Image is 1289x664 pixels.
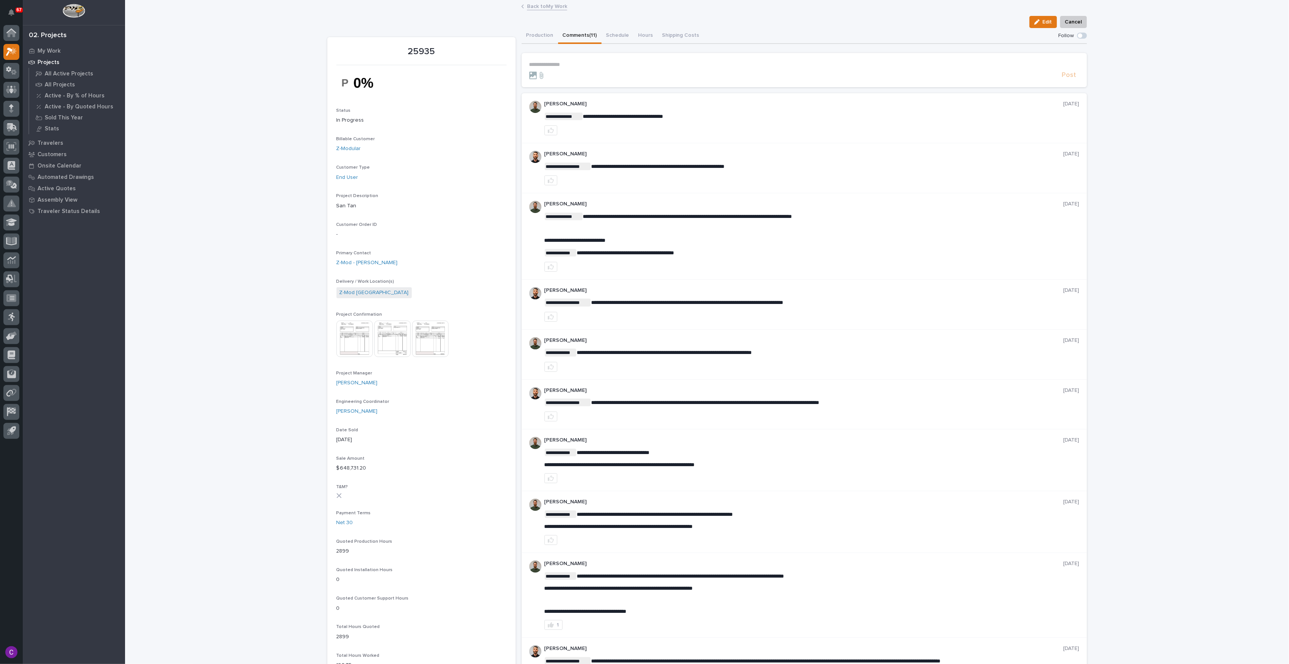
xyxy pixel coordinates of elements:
span: Project Description [336,194,379,198]
a: [PERSON_NAME] [336,379,378,387]
p: Projects [38,59,59,66]
button: like this post [544,175,557,185]
button: Cancel [1060,16,1087,28]
p: [PERSON_NAME] [544,499,1064,505]
p: [PERSON_NAME] [544,437,1064,443]
p: [DATE] [1064,151,1079,157]
a: Automated Drawings [23,171,125,183]
span: Customer Order ID [336,222,377,227]
p: Active - By % of Hours [45,92,105,99]
span: Quoted Installation Hours [336,568,393,572]
a: Z-Modular [336,145,361,153]
p: Travelers [38,140,63,147]
p: Active Quotes [38,185,76,192]
span: Status [336,108,351,113]
p: [PERSON_NAME] [544,387,1064,394]
button: Shipping Costs [658,28,704,44]
button: like this post [544,125,557,135]
button: like this post [544,535,557,545]
button: Schedule [602,28,634,44]
img: AGNmyxaji213nCK4JzPdPN3H3CMBhXDSA2tJ_sy3UIa5=s96-c [529,645,541,658]
p: $ 648,731.20 [336,464,507,472]
a: Stats [29,123,125,134]
p: Assembly View [38,197,77,204]
a: Projects [23,56,125,68]
div: 1 [557,622,559,628]
span: Quoted Production Hours [336,539,393,544]
a: All Projects [29,79,125,90]
p: [DATE] [1064,645,1079,652]
p: 25935 [336,46,507,57]
p: [PERSON_NAME] [544,151,1064,157]
a: Back toMy Work [527,2,567,10]
a: Active - By Quoted Hours [29,101,125,112]
p: [DATE] [1064,337,1079,344]
span: Date Sold [336,428,358,432]
div: Notifications67 [9,9,19,21]
img: AATXAJw4slNr5ea0WduZQVIpKGhdapBAGQ9xVsOeEvl5=s96-c [529,201,541,213]
a: Sold This Year [29,112,125,123]
a: Active Quotes [23,183,125,194]
a: Z-Mod [GEOGRAPHIC_DATA] [339,289,409,297]
span: Customer Type [336,165,370,170]
a: End User [336,174,358,182]
p: [DATE] [1064,561,1079,567]
p: [DATE] [1064,437,1079,443]
a: Travelers [23,137,125,149]
p: Follow [1059,33,1074,39]
p: [PERSON_NAME] [544,645,1064,652]
a: Onsite Calendar [23,160,125,171]
p: [DATE] [1064,101,1079,107]
p: [PERSON_NAME] [544,101,1064,107]
p: 2899 [336,633,507,641]
p: Active - By Quoted Hours [45,103,113,110]
button: Production [522,28,558,44]
p: Stats [45,125,59,132]
p: [DATE] [1064,201,1079,207]
button: like this post [544,473,557,483]
p: Onsite Calendar [38,163,81,169]
span: Edit [1043,19,1052,25]
p: [DATE] [336,436,507,444]
p: All Projects [45,81,75,88]
button: like this post [544,362,557,372]
button: Comments (11) [558,28,602,44]
button: Notifications [3,5,19,20]
span: Cancel [1065,17,1082,27]
img: Workspace Logo [63,4,85,18]
p: [PERSON_NAME] [544,287,1064,294]
p: [PERSON_NAME] [544,201,1064,207]
p: - [336,230,507,238]
img: AATXAJw4slNr5ea0WduZQVIpKGhdapBAGQ9xVsOeEvl5=s96-c [529,499,541,511]
p: 67 [17,7,22,13]
a: My Work [23,45,125,56]
img: AGNmyxaji213nCK4JzPdPN3H3CMBhXDSA2tJ_sy3UIa5=s96-c [529,387,541,399]
span: Total Hours Quoted [336,625,380,629]
img: Hk36VOF0JdNNrfVdbgH3ihJwwo_BtgypWMnDtW6Ipc8 [336,70,393,96]
p: [DATE] [1064,499,1079,505]
a: Active - By % of Hours [29,90,125,101]
img: AATXAJw4slNr5ea0WduZQVIpKGhdapBAGQ9xVsOeEvl5=s96-c [529,337,541,349]
span: T&M? [336,485,348,489]
button: Edit [1029,16,1057,28]
p: [PERSON_NAME] [544,561,1064,567]
p: All Active Projects [45,70,93,77]
button: like this post [544,262,557,272]
p: [PERSON_NAME] [544,337,1064,344]
a: Traveler Status Details [23,205,125,217]
img: AATXAJw4slNr5ea0WduZQVIpKGhdapBAGQ9xVsOeEvl5=s96-c [529,101,541,113]
p: Automated Drawings [38,174,94,181]
button: like this post [544,412,557,421]
span: Project Confirmation [336,312,382,317]
img: AATXAJw4slNr5ea0WduZQVIpKGhdapBAGQ9xVsOeEvl5=s96-c [529,561,541,573]
p: 2899 [336,547,507,555]
p: In Progress [336,116,507,124]
p: [DATE] [1064,287,1079,294]
p: 0 [336,576,507,584]
a: Assembly View [23,194,125,205]
button: users-avatar [3,644,19,660]
span: Payment Terms [336,511,371,515]
img: AATXAJw4slNr5ea0WduZQVIpKGhdapBAGQ9xVsOeEvl5=s96-c [529,437,541,449]
a: All Active Projects [29,68,125,79]
span: Post [1062,71,1076,80]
